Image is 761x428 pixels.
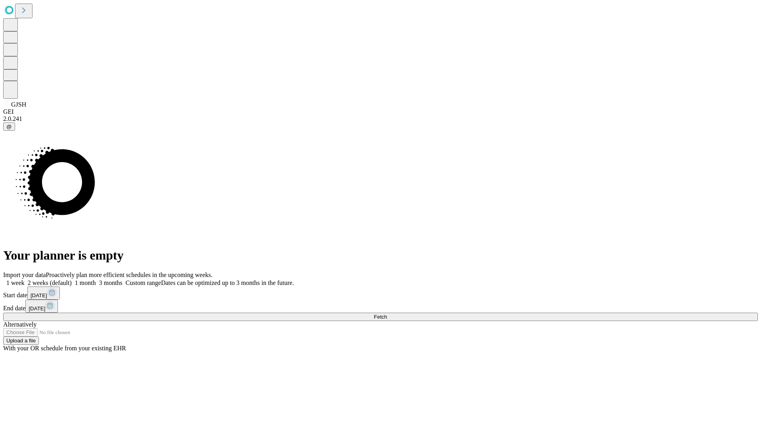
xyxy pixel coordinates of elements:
span: 3 months [99,279,122,286]
button: [DATE] [25,300,58,313]
span: 1 week [6,279,25,286]
div: GEI [3,108,758,115]
span: [DATE] [29,306,45,311]
div: End date [3,300,758,313]
span: 1 month [75,279,96,286]
button: Upload a file [3,336,39,345]
span: Custom range [126,279,161,286]
span: With your OR schedule from your existing EHR [3,345,126,352]
span: @ [6,124,12,130]
span: Alternatively [3,321,36,328]
h1: Your planner is empty [3,248,758,263]
span: Proactively plan more efficient schedules in the upcoming weeks. [46,271,212,278]
span: Fetch [374,314,387,320]
button: Fetch [3,313,758,321]
div: 2.0.241 [3,115,758,122]
span: GJSH [11,101,26,108]
span: Dates can be optimized up to 3 months in the future. [161,279,294,286]
span: 2 weeks (default) [28,279,72,286]
div: Start date [3,287,758,300]
button: [DATE] [27,287,60,300]
span: Import your data [3,271,46,278]
button: @ [3,122,15,131]
span: [DATE] [31,292,47,298]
